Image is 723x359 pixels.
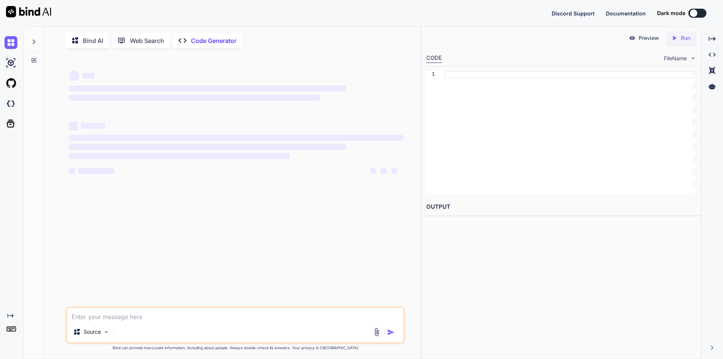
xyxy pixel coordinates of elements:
p: Source [84,328,101,336]
img: ai-studio [5,57,17,69]
p: Run [681,34,690,42]
span: Discord Support [552,10,595,17]
div: 1 [426,71,435,78]
img: preview [629,35,636,41]
span: ‌ [69,135,403,141]
span: ‌ [81,123,105,129]
span: ‌ [69,153,290,159]
p: Preview [639,34,659,42]
span: ‌ [69,121,78,130]
span: ‌ [370,168,376,174]
span: ‌ [69,70,79,81]
button: Discord Support [552,9,595,17]
span: ‌ [69,86,346,92]
img: chat [5,36,17,49]
h2: OUTPUT [422,198,701,216]
img: attachment [372,328,381,336]
span: ‌ [69,95,320,101]
span: ‌ [78,168,114,174]
button: Documentation [606,9,646,17]
p: Bind can provide inaccurate information, including about people. Always double-check its answers.... [66,345,405,351]
img: darkCloudIdeIcon [5,97,17,110]
span: ‌ [69,144,346,150]
span: Dark mode [657,9,685,17]
span: ‌ [391,168,397,174]
img: Pick Models [103,329,110,335]
span: Documentation [606,10,646,17]
p: Code Generator [191,36,236,45]
span: ‌ [69,168,75,174]
span: ‌ [82,73,95,79]
img: icon [387,328,395,336]
span: FileName [664,55,687,62]
img: githubLight [5,77,17,90]
img: Bind AI [6,6,51,17]
div: CODE [426,54,442,63]
p: Web Search [130,36,164,45]
img: chevron down [690,55,696,61]
span: ‌ [381,168,387,174]
p: Bind AI [83,36,103,45]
